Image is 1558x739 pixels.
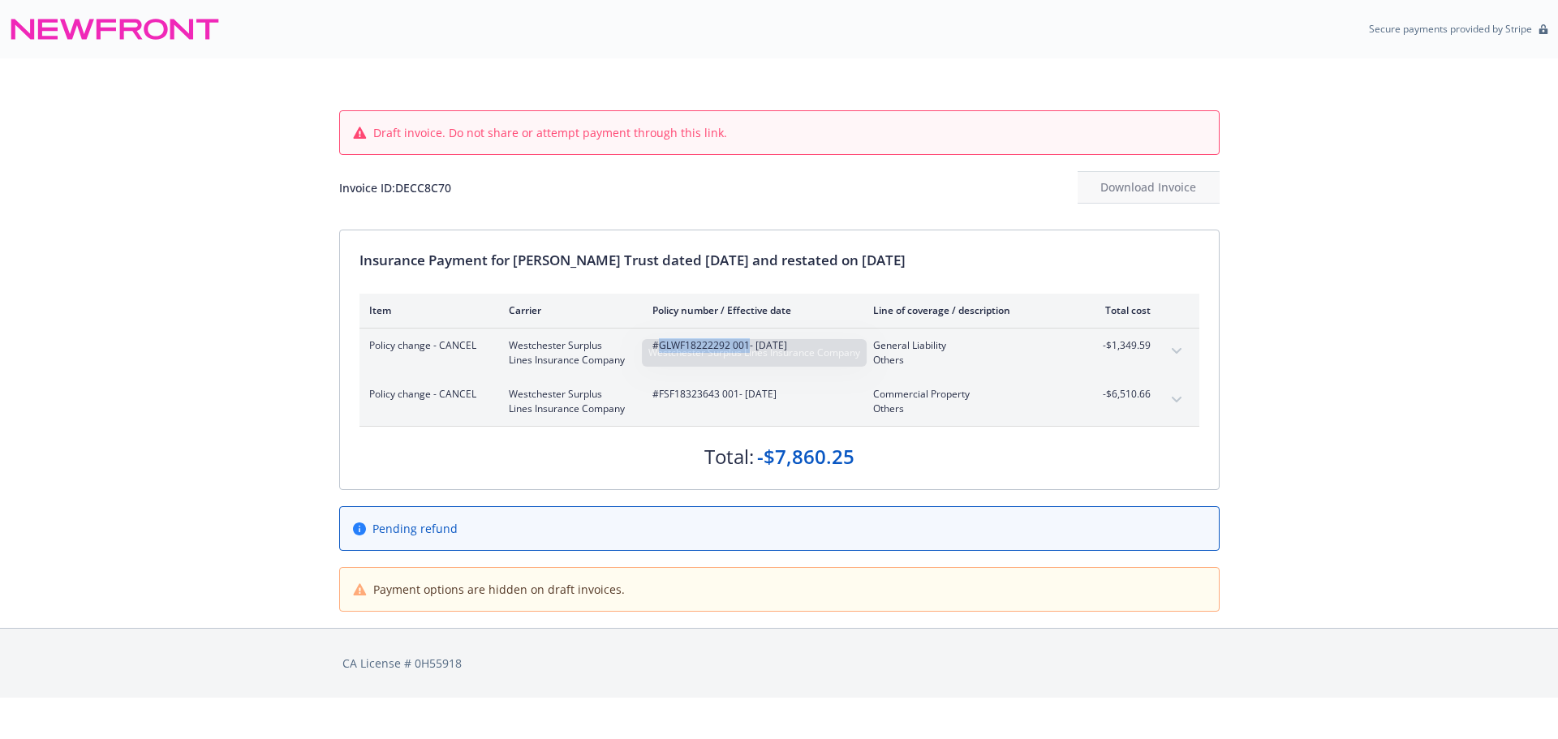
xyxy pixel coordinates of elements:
p: Secure payments provided by Stripe [1369,22,1532,36]
span: -$6,510.66 [1090,387,1151,402]
span: Others [873,353,1064,367]
div: Invoice ID: DECC8C70 [339,179,451,196]
span: General Liability [873,338,1064,353]
button: Download Invoice [1078,171,1220,204]
span: Westchester Surplus Lines Insurance Company [509,387,626,416]
span: Payment options are hidden on draft invoices. [373,581,625,598]
div: Line of coverage / description [873,303,1064,317]
span: Commercial Property [873,387,1064,402]
span: Pending refund [372,520,458,537]
span: #FSF18323643 001 - [DATE] [652,387,847,402]
span: Commercial PropertyOthers [873,387,1064,416]
span: -$1,349.59 [1090,338,1151,353]
span: Policy change - CANCEL [369,338,483,353]
span: Draft invoice. Do not share or attempt payment through this link. [373,124,727,141]
div: -$7,860.25 [757,443,854,470]
div: Insurance Payment for [PERSON_NAME] Trust dated [DATE] and restated on [DATE] [359,250,1199,271]
div: CA License # 0H55918 [342,655,1216,672]
div: Carrier [509,303,626,317]
div: Download Invoice [1078,172,1220,203]
span: Policy change - CANCEL [369,387,483,402]
div: Policy number / Effective date [652,303,847,317]
button: expand content [1164,338,1190,364]
span: Westchester Surplus Lines Insurance Company [509,338,626,367]
div: Total cost [1090,303,1151,317]
div: Policy change - CANCELWestchester Surplus Lines Insurance Company#GLWF18222292 001- [DATE]General... [359,329,1199,377]
span: General LiabilityOthers [873,338,1064,367]
div: Policy change - CANCELWestchester Surplus Lines Insurance Company#FSF18323643 001- [DATE]Commerci... [359,377,1199,426]
div: Total: [704,443,754,470]
span: Others [873,402,1064,416]
button: expand content [1164,387,1190,413]
div: Item [369,303,483,317]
